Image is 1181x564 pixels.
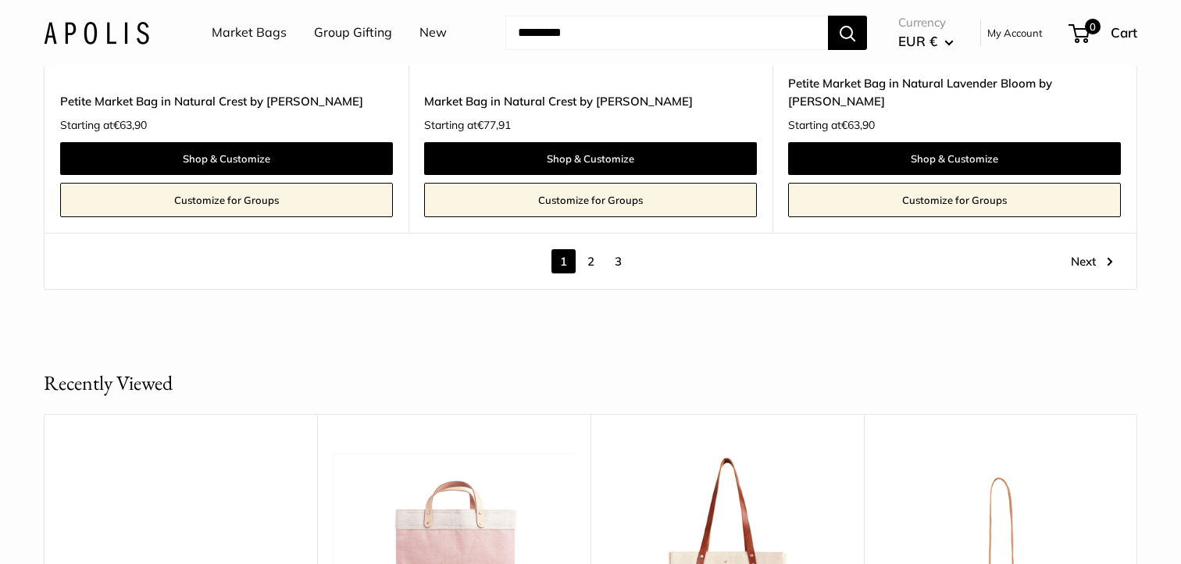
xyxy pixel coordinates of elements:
[477,118,511,132] span: €77,91
[424,142,757,175] a: Shop & Customize
[314,21,392,45] a: Group Gifting
[1085,19,1101,34] span: 0
[424,183,757,217] a: Customize for Groups
[212,21,287,45] a: Market Bags
[60,120,147,130] span: Starting at
[505,16,828,50] input: Search...
[551,249,576,273] span: 1
[788,183,1121,217] a: Customize for Groups
[1071,249,1113,273] a: Next
[44,21,149,44] img: Apolis
[898,29,954,54] button: EUR €
[579,249,603,273] a: 2
[841,118,875,132] span: €63,90
[987,23,1043,42] a: My Account
[788,120,875,130] span: Starting at
[44,368,173,398] h2: Recently Viewed
[424,92,757,110] a: Market Bag in Natural Crest by [PERSON_NAME]
[788,142,1121,175] a: Shop & Customize
[1111,24,1137,41] span: Cart
[898,33,937,49] span: EUR €
[60,92,393,110] a: Petite Market Bag in Natural Crest by [PERSON_NAME]
[113,118,147,132] span: €63,90
[788,74,1121,111] a: Petite Market Bag in Natural Lavender Bloom by [PERSON_NAME]
[419,21,447,45] a: New
[898,12,954,34] span: Currency
[60,183,393,217] a: Customize for Groups
[606,249,630,273] a: 3
[1070,20,1137,45] a: 0 Cart
[60,142,393,175] a: Shop & Customize
[828,16,867,50] button: Search
[424,120,511,130] span: Starting at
